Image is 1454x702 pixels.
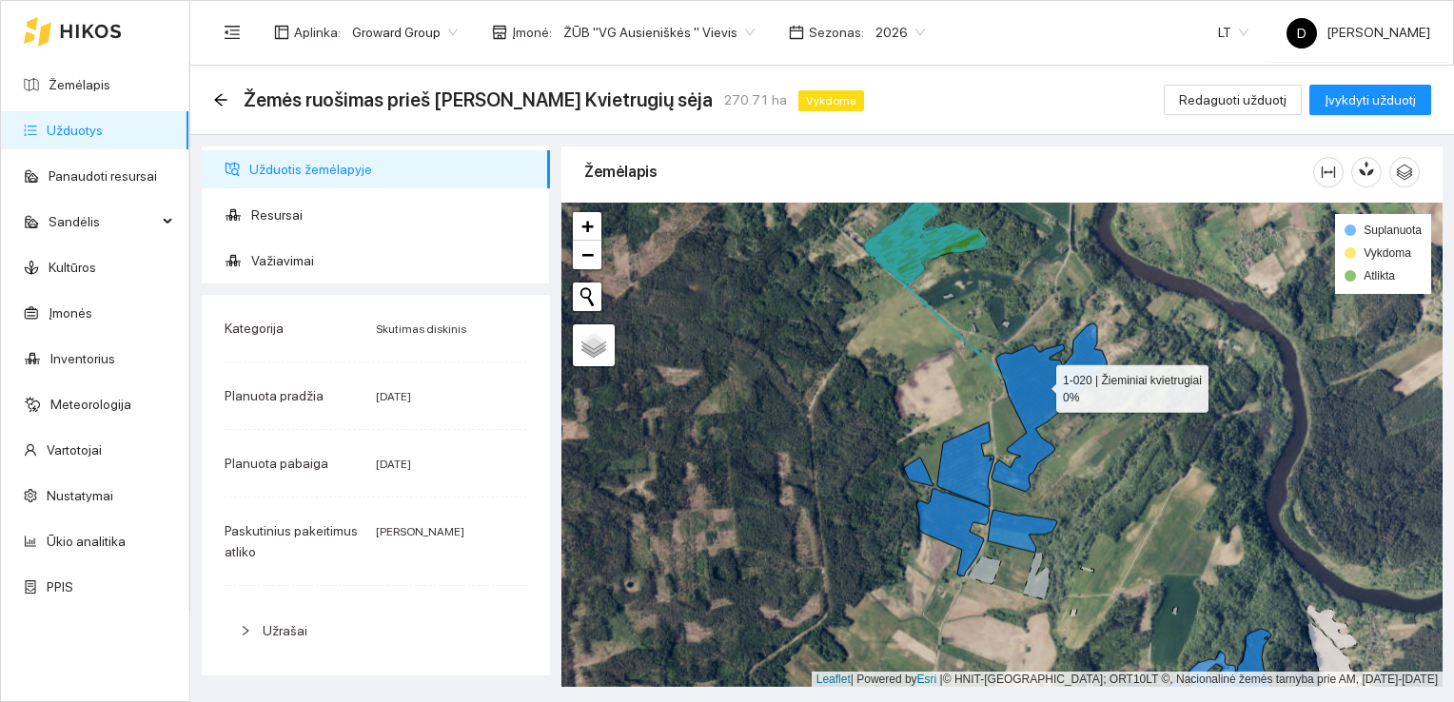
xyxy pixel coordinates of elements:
a: Ūkio analitika [47,534,126,549]
span: | [940,673,943,686]
div: Žemėlapis [584,145,1313,199]
span: menu-fold [224,24,241,41]
span: Aplinka : [294,22,341,43]
span: 2026 [875,18,925,47]
span: Žemės ruošimas prieš Ž. Kvietrugių sėja [244,85,713,115]
span: LT [1218,18,1248,47]
span: calendar [789,25,804,40]
span: Redaguoti užduotį [1179,89,1287,110]
button: menu-fold [213,13,251,51]
span: Užduotis žemėlapyje [249,150,535,188]
a: Užduotys [47,123,103,138]
span: ŽŪB "VG Ausieniškės " Vievis [563,18,755,47]
span: Paskutinius pakeitimus atliko [225,523,358,559]
button: Įvykdyti užduotį [1309,85,1431,115]
a: Meteorologija [50,397,131,412]
a: Zoom out [573,241,601,269]
a: Zoom in [573,212,601,241]
span: Užrašai [263,623,307,638]
span: Sandėlis [49,203,157,241]
a: Layers [573,324,615,366]
a: Esri [917,673,937,686]
a: Kultūros [49,260,96,275]
span: D [1297,18,1307,49]
span: Kategorija [225,321,284,336]
span: [DATE] [376,390,411,403]
div: | Powered by © HNIT-[GEOGRAPHIC_DATA]; ORT10LT ©, Nacionalinė žemės tarnyba prie AM, [DATE]-[DATE] [812,672,1443,688]
span: Vykdoma [798,90,864,111]
button: Initiate a new search [573,283,601,311]
span: Vykdoma [1364,246,1411,260]
span: Važiavimai [251,242,535,280]
span: − [581,243,594,266]
a: Leaflet [816,673,851,686]
span: Įmonė : [512,22,552,43]
a: PPIS [47,579,73,595]
span: Įvykdyti užduotį [1325,89,1416,110]
button: Redaguoti užduotį [1164,85,1302,115]
a: Įmonės [49,305,92,321]
span: Sezonas : [809,22,864,43]
span: Skutimas diskinis [376,322,466,336]
span: Atlikta [1364,269,1395,283]
span: + [581,214,594,238]
span: [PERSON_NAME] [376,525,464,538]
a: Vartotojai [47,442,102,458]
a: Žemėlapis [49,77,110,92]
span: 270.71 ha [724,89,787,110]
a: Nustatymai [47,488,113,503]
a: Redaguoti užduotį [1164,92,1302,107]
span: [DATE] [376,458,411,471]
span: Planuota pradžia [225,388,324,403]
span: shop [492,25,507,40]
button: column-width [1313,157,1344,187]
a: Inventorius [50,351,115,366]
div: Atgal [213,92,228,108]
span: arrow-left [213,92,228,107]
span: Planuota pabaiga [225,456,328,471]
div: Užrašai [225,609,527,653]
span: Suplanuota [1364,224,1422,237]
span: column-width [1314,165,1343,180]
a: Panaudoti resursai [49,168,157,184]
span: [PERSON_NAME] [1287,25,1430,40]
span: Resursai [251,196,535,234]
span: Groward Group [352,18,458,47]
span: right [240,625,251,636]
span: layout [274,25,289,40]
